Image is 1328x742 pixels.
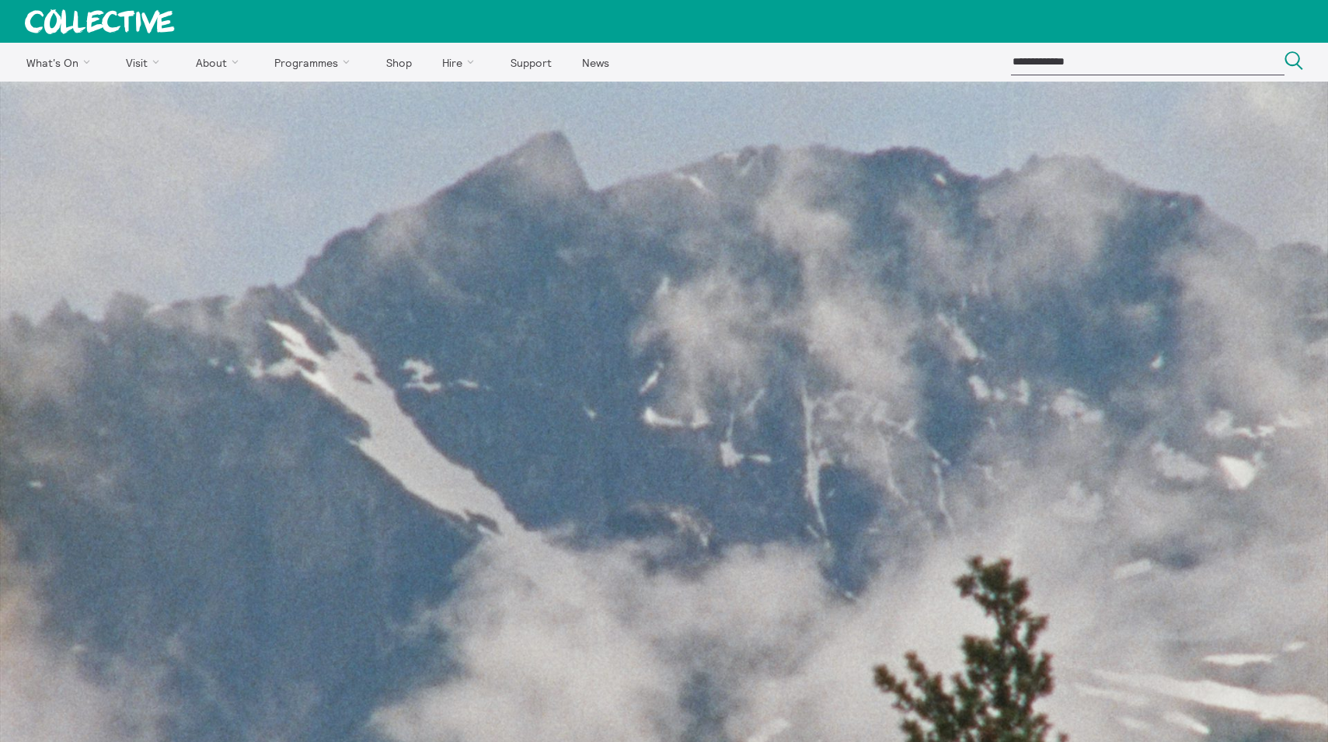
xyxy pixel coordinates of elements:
[497,43,565,82] a: Support
[261,43,370,82] a: Programmes
[113,43,180,82] a: Visit
[568,43,622,82] a: News
[429,43,494,82] a: Hire
[12,43,110,82] a: What's On
[372,43,425,82] a: Shop
[182,43,258,82] a: About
